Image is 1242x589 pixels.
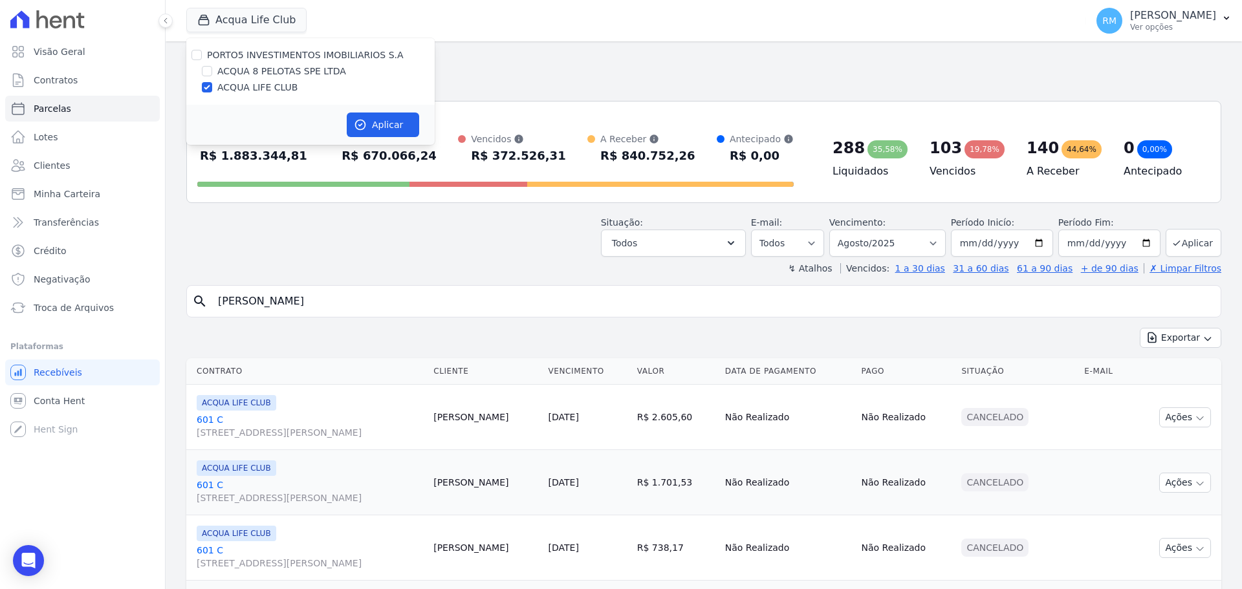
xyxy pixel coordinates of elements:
[5,153,160,178] a: Clientes
[1159,473,1211,493] button: Ações
[34,394,85,407] span: Conta Hent
[200,145,307,166] div: R$ 1.883.344,81
[217,81,298,94] label: ACQUA LIFE CLUB
[428,450,543,515] td: [PERSON_NAME]
[1124,138,1135,158] div: 0
[1166,229,1221,257] button: Aplicar
[961,473,1029,491] div: Cancelado
[930,138,962,158] div: 103
[961,408,1029,426] div: Cancelado
[543,358,632,385] th: Vencimento
[34,187,100,200] span: Minha Carteira
[1144,263,1221,273] a: ✗ Limpar Filtros
[549,412,579,422] a: [DATE]
[428,385,543,450] td: [PERSON_NAME]
[5,124,160,150] a: Lotes
[730,133,794,145] div: Antecipado
[1102,16,1117,25] span: RM
[895,263,945,273] a: 1 a 30 dias
[930,164,1006,179] h4: Vencidos
[13,545,44,576] div: Open Intercom Messenger
[1079,358,1131,385] th: E-mail
[867,140,908,158] div: 35,58%
[217,65,346,78] label: ACQUA 8 PELOTAS SPE LTDA
[788,263,832,273] label: ↯ Atalhos
[5,39,160,65] a: Visão Geral
[1086,3,1242,39] button: RM [PERSON_NAME] Ver opções
[197,460,276,476] span: ACQUA LIFE CLUB
[1027,164,1103,179] h4: A Receber
[5,67,160,93] a: Contratos
[5,266,160,292] a: Negativação
[186,358,428,385] th: Contrato
[829,217,886,228] label: Vencimento:
[34,366,82,379] span: Recebíveis
[34,159,70,172] span: Clientes
[210,288,1215,314] input: Buscar por nome do lote ou do cliente
[1062,140,1102,158] div: 44,64%
[197,526,276,541] span: ACQUA LIFE CLUB
[428,358,543,385] th: Cliente
[186,52,1221,75] h2: Parcelas
[856,515,957,581] td: Não Realizado
[720,358,856,385] th: Data de Pagamento
[207,50,404,60] label: PORTO5 INVESTIMENTOS IMOBILIARIOS S.A
[720,515,856,581] td: Não Realizado
[5,209,160,235] a: Transferências
[1017,263,1073,273] a: 61 a 90 dias
[601,217,643,228] label: Situação:
[1130,9,1216,22] p: [PERSON_NAME]
[1058,216,1160,230] label: Período Fim:
[600,133,695,145] div: A Receber
[428,515,543,581] td: [PERSON_NAME]
[1140,328,1221,348] button: Exportar
[730,145,794,166] div: R$ 0,00
[612,235,637,251] span: Todos
[951,217,1014,228] label: Período Inicío:
[751,217,783,228] label: E-mail:
[197,426,423,439] span: [STREET_ADDRESS][PERSON_NAME]
[197,478,423,504] a: 601 C[STREET_ADDRESS][PERSON_NAME]
[5,238,160,264] a: Crédito
[197,413,423,439] a: 601 C[STREET_ADDRESS][PERSON_NAME]
[5,96,160,122] a: Parcelas
[1081,263,1138,273] a: + de 90 dias
[34,131,58,144] span: Lotes
[856,450,957,515] td: Não Realizado
[10,339,155,354] div: Plataformas
[953,263,1008,273] a: 31 a 60 dias
[34,301,114,314] span: Troca de Arquivos
[1027,138,1059,158] div: 140
[956,358,1079,385] th: Situação
[720,450,856,515] td: Não Realizado
[549,542,579,553] a: [DATE]
[1137,140,1172,158] div: 0,00%
[632,450,720,515] td: R$ 1.701,53
[632,515,720,581] td: R$ 738,17
[632,385,720,450] td: R$ 2.605,60
[549,477,579,487] a: [DATE]
[342,145,437,166] div: R$ 670.066,24
[471,133,566,145] div: Vencidos
[197,491,423,504] span: [STREET_ADDRESS][PERSON_NAME]
[1130,22,1216,32] p: Ver opções
[720,385,856,450] td: Não Realizado
[34,273,91,286] span: Negativação
[961,539,1029,557] div: Cancelado
[192,294,208,309] i: search
[600,145,695,166] div: R$ 840.752,26
[197,557,423,570] span: [STREET_ADDRESS][PERSON_NAME]
[5,388,160,414] a: Conta Hent
[5,181,160,207] a: Minha Carteira
[964,140,1005,158] div: 19,78%
[632,358,720,385] th: Valor
[1124,164,1200,179] h4: Antecipado
[347,112,419,137] button: Aplicar
[34,244,67,257] span: Crédito
[197,544,423,570] a: 601 C[STREET_ADDRESS][PERSON_NAME]
[34,102,71,115] span: Parcelas
[186,8,307,32] button: Acqua Life Club
[471,145,566,166] div: R$ 372.526,31
[34,216,99,229] span: Transferências
[840,263,889,273] label: Vencidos:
